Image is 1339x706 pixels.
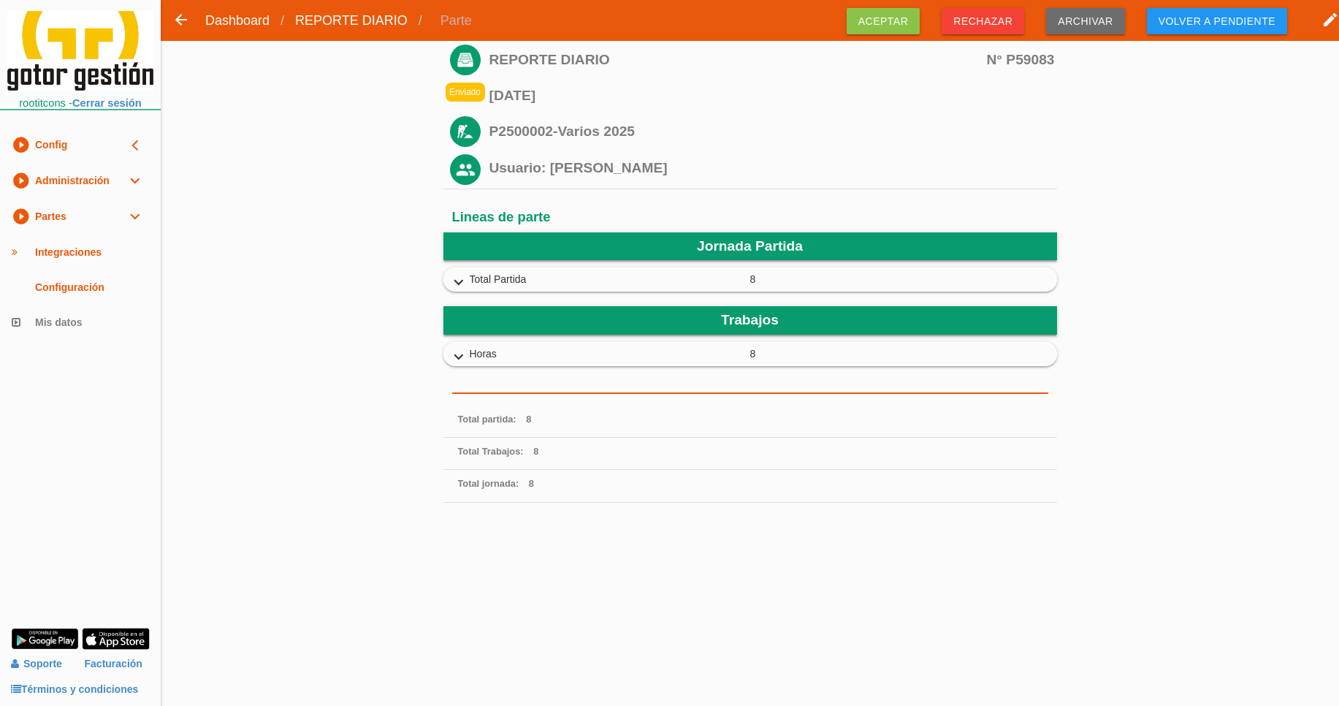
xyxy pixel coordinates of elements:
[430,2,483,39] span: Parte
[533,446,538,457] span: 8
[126,199,143,234] i: expand_more
[1046,8,1124,34] span: Archivar
[750,272,1031,287] span: 8
[458,478,519,489] span: Total jornada:
[7,11,153,91] img: itcons-logo
[1147,8,1287,34] span: Volver a pendiente
[11,658,62,669] a: Soporte
[470,346,750,362] span: Horas
[1321,5,1339,34] i: edit
[526,414,531,425] span: 8
[847,8,920,34] span: Aceptar
[443,232,1057,260] header: Jornada Partida
[450,116,481,147] img: ic_work_in_progress_white.png
[126,163,143,198] i: expand_more
[450,154,481,185] img: ic_action_name2.png
[12,127,29,162] i: play_circle_filled
[489,160,668,175] span: Usuario: [PERSON_NAME]
[458,414,516,425] span: Total partida:
[750,346,1031,362] span: 8
[12,199,29,234] i: play_circle_filled
[72,97,142,109] a: Cerrar sesión
[489,124,636,139] a: P2500002-Varios 2025
[470,272,750,287] span: Total Partida
[986,53,1054,67] span: N° P59083
[458,446,524,457] span: Total Trabajos:
[452,210,1048,224] h6: Lineas de parte
[446,83,485,102] p: Enviado
[489,53,1055,67] span: REPORTE DIARIO
[11,683,138,695] a: Términos y condiciones
[489,88,1055,102] span: [DATE]
[85,651,142,677] a: Facturación
[11,628,79,650] img: google-play.png
[447,273,470,292] i: expand_more
[450,45,481,75] img: ic_action_modelo_de_partes_blanco.png
[82,628,150,650] img: app-store.png
[447,348,470,367] i: expand_more
[12,163,29,198] i: play_circle_filled
[443,306,1057,334] header: Trabajos
[942,8,1024,34] span: Rechazar
[529,478,534,489] span: 8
